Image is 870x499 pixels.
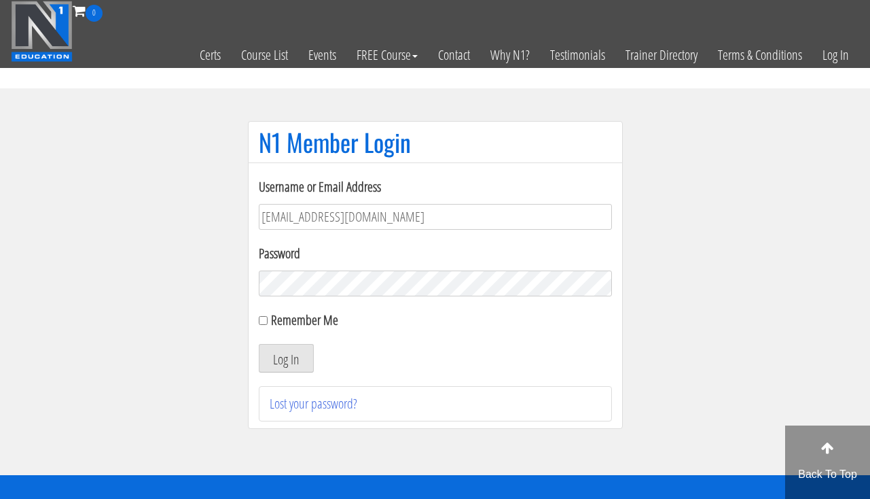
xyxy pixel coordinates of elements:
a: Contact [428,22,480,88]
label: Remember Me [271,311,338,329]
a: FREE Course [346,22,428,88]
label: Username or Email Address [259,177,612,197]
a: Events [298,22,346,88]
label: Password [259,243,612,264]
p: Back To Top [785,466,870,483]
a: Why N1? [480,22,540,88]
a: Lost your password? [270,394,357,413]
a: Trainer Directory [615,22,708,88]
a: Terms & Conditions [708,22,812,88]
h1: N1 Member Login [259,128,612,156]
button: Log In [259,344,314,373]
a: Log In [812,22,859,88]
a: 0 [73,1,103,20]
span: 0 [86,5,103,22]
img: n1-education [11,1,73,62]
a: Course List [231,22,298,88]
a: Testimonials [540,22,615,88]
a: Certs [189,22,231,88]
